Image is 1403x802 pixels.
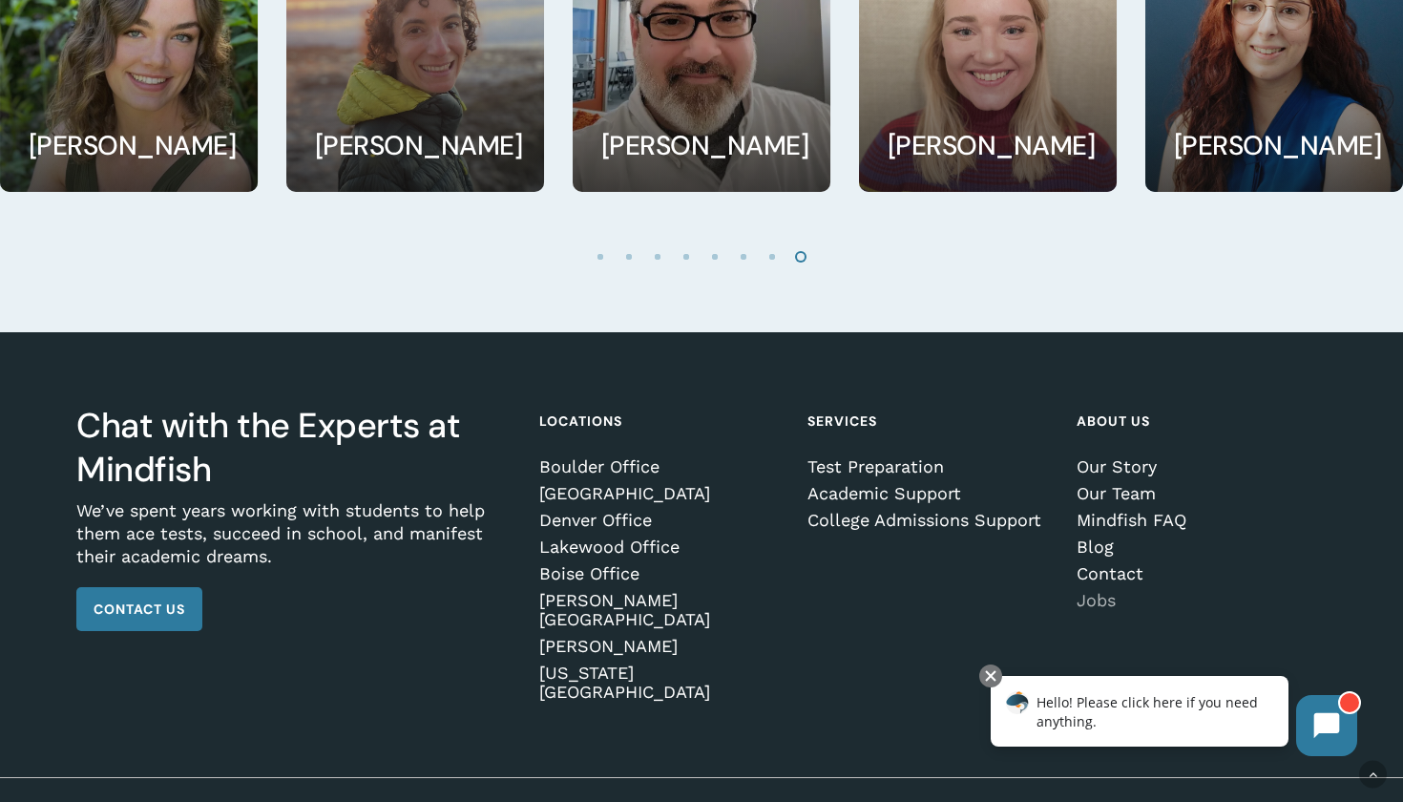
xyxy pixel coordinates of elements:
[94,600,185,619] span: Contact Us
[539,564,783,583] a: Boise Office
[76,587,202,631] a: Contact Us
[539,664,783,702] a: [US_STATE][GEOGRAPHIC_DATA]
[539,591,783,629] a: [PERSON_NAME][GEOGRAPHIC_DATA]
[587,242,616,270] li: Page dot 1
[787,242,816,270] li: Page dot 8
[76,499,514,587] p: We’ve spent years working with students to help them ace tests, succeed in school, and manifest t...
[1077,538,1320,557] a: Blog
[759,242,787,270] li: Page dot 7
[1077,404,1320,438] h4: About Us
[644,242,673,270] li: Page dot 3
[539,484,783,503] a: [GEOGRAPHIC_DATA]
[730,242,759,270] li: Page dot 6
[701,242,730,270] li: Page dot 5
[539,511,783,530] a: Denver Office
[807,484,1051,503] a: Academic Support
[807,457,1051,476] a: Test Preparation
[76,404,514,492] h3: Chat with the Experts at Mindfish
[1077,591,1320,610] a: Jobs
[1077,457,1320,476] a: Our Story
[1077,564,1320,583] a: Contact
[539,457,783,476] a: Boulder Office
[1077,511,1320,530] a: Mindfish FAQ
[539,637,783,656] a: [PERSON_NAME]
[807,511,1051,530] a: College Admissions Support
[807,404,1051,438] h4: Services
[616,242,644,270] li: Page dot 2
[1077,484,1320,503] a: Our Team
[971,661,1376,775] iframe: Chatbot
[539,538,783,557] a: Lakewood Office
[539,404,783,438] h4: Locations
[673,242,701,270] li: Page dot 4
